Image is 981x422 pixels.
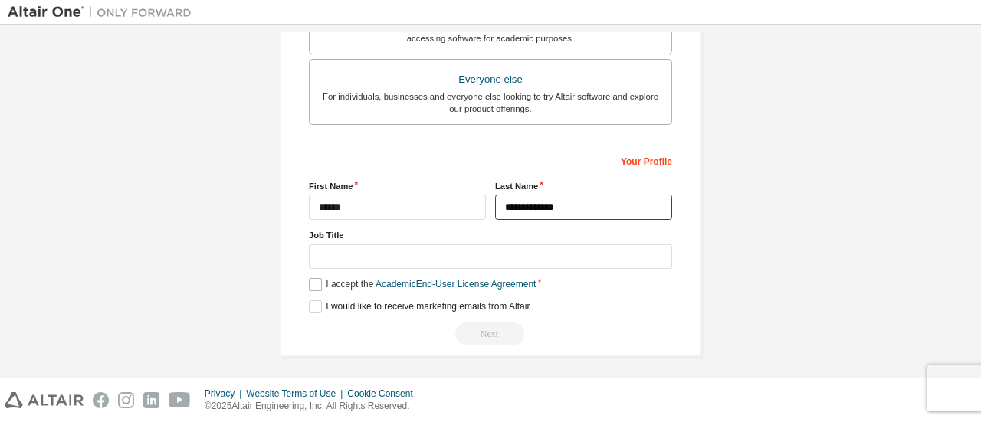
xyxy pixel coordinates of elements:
[309,322,672,345] div: Read and acccept EULA to continue
[309,180,486,192] label: First Name
[205,400,422,413] p: © 2025 Altair Engineering, Inc. All Rights Reserved.
[246,388,347,400] div: Website Terms of Use
[309,229,672,241] label: Job Title
[118,392,134,408] img: instagram.svg
[495,180,672,192] label: Last Name
[376,279,536,290] a: Academic End-User License Agreement
[5,392,84,408] img: altair_logo.svg
[319,90,662,115] div: For individuals, businesses and everyone else looking to try Altair software and explore our prod...
[93,392,109,408] img: facebook.svg
[143,392,159,408] img: linkedin.svg
[309,148,672,172] div: Your Profile
[309,300,530,313] label: I would like to receive marketing emails from Altair
[169,392,191,408] img: youtube.svg
[347,388,422,400] div: Cookie Consent
[8,5,199,20] img: Altair One
[319,69,662,90] div: Everyone else
[205,388,246,400] div: Privacy
[319,20,662,44] div: For faculty & administrators of academic institutions administering students and accessing softwa...
[309,278,536,291] label: I accept the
